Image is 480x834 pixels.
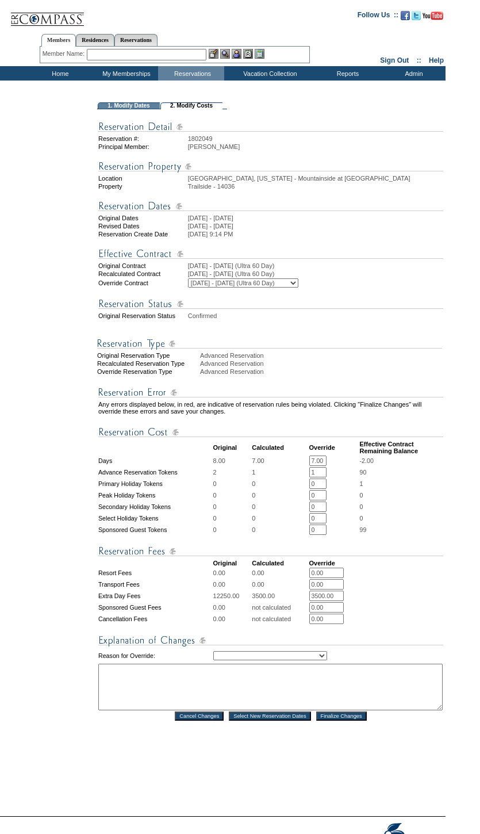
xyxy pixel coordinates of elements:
[200,368,444,375] div: Advanced Reservation
[98,602,212,613] td: Sponsored Guest Fees
[200,360,444,367] div: Advanced Reservation
[252,456,308,466] td: 7.00
[188,270,443,277] td: [DATE] - [DATE] (Ultra 60 Day)
[412,11,421,20] img: Follow us on Twitter
[98,223,187,229] td: Revised Dates
[97,368,199,375] div: Override Reservation Type
[98,525,212,535] td: Sponsored Guest Tokens
[98,278,187,288] td: Override Contract
[188,262,443,269] td: [DATE] - [DATE] (Ultra 60 Day)
[97,352,199,359] div: Original Reservation Type
[213,568,251,578] td: 0.00
[380,56,409,64] a: Sign Out
[98,544,443,558] img: Reservation Fees
[98,467,212,477] td: Advance Reservation Tokens
[252,525,308,535] td: 0
[98,270,187,277] td: Recalculated Contract
[429,56,444,64] a: Help
[98,633,443,648] img: Explanation of Changes
[213,579,251,590] td: 0.00
[213,525,251,535] td: 0
[188,215,443,221] td: [DATE] - [DATE]
[98,579,212,590] td: Transport Fees
[92,66,158,81] td: My Memberships
[423,12,443,20] img: Subscribe to our YouTube Channel
[360,441,443,454] td: Effective Contract Remaining Balance
[188,135,443,142] td: 1802049
[423,14,443,21] a: Subscribe to our YouTube Channel
[114,34,158,46] a: Reservations
[213,591,251,601] td: 12250.00
[98,649,212,663] td: Reason for Override:
[98,199,443,213] img: Reservation Dates
[358,10,398,24] td: Follow Us ::
[213,479,251,489] td: 0
[252,490,308,500] td: 0
[98,143,187,150] td: Principal Member:
[98,231,187,238] td: Reservation Create Date
[401,14,410,21] a: Become our fan on Facebook
[98,456,212,466] td: Days
[98,385,443,400] img: Reservation Errors
[209,49,218,59] img: b_edit.gif
[98,262,187,269] td: Original Contract
[213,467,251,477] td: 2
[98,401,443,415] td: Any errors displayed below, in red, are indicative of reservation rules being violated. Clicking ...
[160,102,222,109] td: 2. Modify Costs
[98,513,212,523] td: Select Holiday Tokens
[98,568,212,578] td: Resort Fees
[26,66,92,81] td: Home
[97,360,199,367] div: Recalculated Reservation Type
[417,56,421,64] span: ::
[360,480,363,487] span: 1
[43,49,87,59] div: Member Name:
[98,614,212,624] td: Cancellation Fees
[252,467,308,477] td: 1
[213,513,251,523] td: 0
[188,183,443,190] td: Trailside - 14036
[213,614,251,624] td: 0.00
[98,297,443,311] img: Reservation Status
[252,591,308,601] td: 3500.00
[213,456,251,466] td: 8.00
[220,49,230,59] img: View
[213,502,251,512] td: 0
[98,479,212,489] td: Primary Holiday Tokens
[255,49,264,59] img: b_calculator.gif
[98,425,443,439] img: Reservation Cost
[10,3,85,26] img: Compass Home
[360,503,363,510] span: 0
[98,175,187,182] td: Location
[309,441,359,454] td: Override
[379,66,446,81] td: Admin
[224,66,313,81] td: Vacation Collection
[252,568,308,578] td: 0.00
[213,560,251,567] td: Original
[98,490,212,500] td: Peak Holiday Tokens
[175,711,224,721] input: Cancel Changes
[360,469,367,476] span: 90
[188,143,443,150] td: [PERSON_NAME]
[252,513,308,523] td: 0
[188,312,443,319] td: Confirmed
[213,490,251,500] td: 0
[188,231,443,238] td: [DATE] 9:14 PM
[252,560,308,567] td: Calculated
[200,352,444,359] div: Advanced Reservation
[313,66,379,81] td: Reports
[98,135,187,142] td: Reservation #:
[213,602,251,613] td: 0.00
[98,102,160,109] td: 1. Modify Dates
[213,441,251,454] td: Original
[252,502,308,512] td: 0
[252,579,308,590] td: 0.00
[98,215,187,221] td: Original Dates
[412,14,421,21] a: Follow us on Twitter
[76,34,114,46] a: Residences
[309,560,359,567] td: Override
[360,457,374,464] span: -2.00
[360,492,363,499] span: 0
[98,312,187,319] td: Original Reservation Status
[243,49,253,59] img: Reservations
[188,223,443,229] td: [DATE] - [DATE]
